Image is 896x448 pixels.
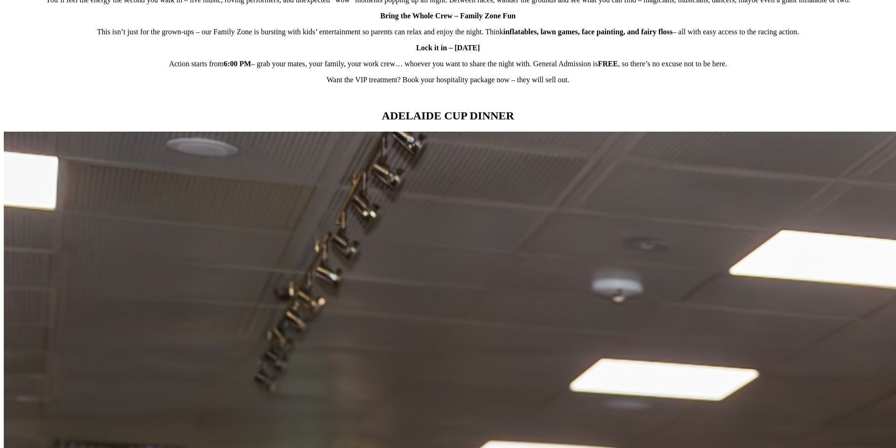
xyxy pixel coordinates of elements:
strong: inflatables, lawn games, face painting, and fairy floss [503,28,673,36]
strong: 6 [224,60,228,68]
strong: Lock it in – [DATE] [416,44,480,52]
p: Want the VIP treatment? Book your hospitality package now – they will sell out. [4,76,892,84]
strong: FREE [598,60,618,68]
strong: Bring the Whole Crew – Family Zone Fun [381,12,516,20]
strong: :00 PM [228,60,251,68]
h2: ADELAIDE CUP DINNER [4,110,892,122]
p: This isn’t just for the grown-ups – our Family Zone is bursting with kids’ entertainment so paren... [4,28,892,36]
p: Action starts from – grab your mates, your family, your work crew… whoever you want to share the ... [4,60,892,68]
